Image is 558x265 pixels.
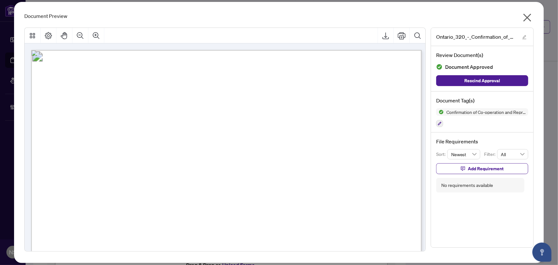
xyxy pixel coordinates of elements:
[468,164,504,174] span: Add Requirement
[522,35,527,39] span: edit
[501,149,525,159] span: All
[436,151,447,158] p: Sort:
[436,51,528,59] h4: Review Document(s)
[436,33,516,41] span: Ontario_320_-_Confirmation_of_Co-operation_and_Representation.pdf
[522,12,532,23] span: close
[464,76,500,86] span: Rescind Approval
[24,12,534,20] div: Document Preview
[484,151,497,158] p: Filter:
[445,63,493,71] span: Document Approved
[436,75,528,86] button: Rescind Approval
[436,163,528,174] button: Add Requirement
[441,182,493,189] div: No requirements available
[436,108,444,116] img: Status Icon
[532,243,552,262] button: Open asap
[436,64,443,70] img: Document Status
[436,97,528,104] h4: Document Tag(s)
[451,149,477,159] span: Newest
[444,110,528,114] span: Confirmation of Co-operation and Representation—Buyer/Seller
[436,138,528,145] h4: File Requirements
